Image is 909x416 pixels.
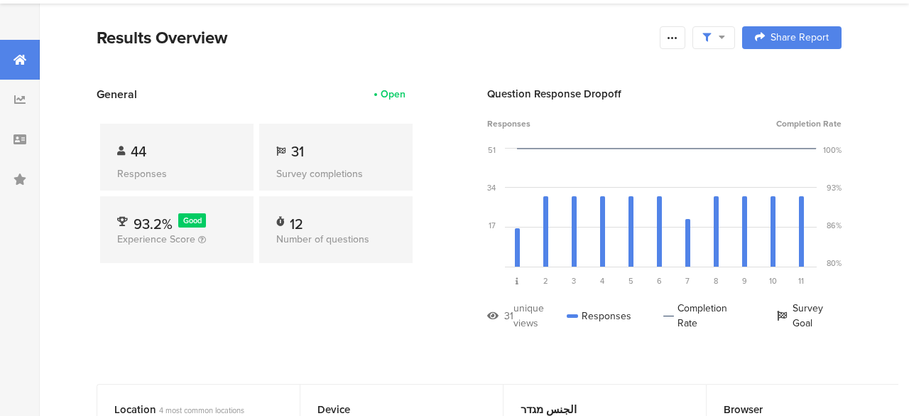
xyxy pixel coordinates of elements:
[97,25,653,50] div: Results Overview
[117,166,236,181] div: Responses
[487,117,530,130] span: Responses
[276,232,369,247] span: Number of questions
[777,301,842,331] div: Survey Goal
[504,309,513,324] div: 31
[97,86,137,102] span: General
[823,144,842,156] div: 100%
[769,275,777,287] span: 10
[600,275,604,287] span: 4
[827,220,842,231] div: 86%
[771,33,829,43] span: Share Report
[131,141,146,162] span: 44
[572,275,576,287] span: 3
[487,182,496,193] div: 34
[513,301,567,331] div: unique views
[685,275,690,287] span: 7
[776,117,842,130] span: Completion Rate
[742,275,747,287] span: 9
[290,213,303,228] div: 12
[381,87,405,102] div: Open
[488,144,496,156] div: 51
[798,275,804,287] span: 11
[159,405,244,416] span: 4 most common locations
[183,215,202,226] span: Good
[487,86,842,102] div: Question Response Dropoff
[827,182,842,193] div: 93%
[489,220,496,231] div: 17
[628,275,633,287] span: 5
[291,141,304,162] span: 31
[714,275,718,287] span: 8
[276,166,396,181] div: Survey completions
[663,301,745,331] div: Completion Rate
[117,232,195,247] span: Experience Score
[567,301,631,331] div: Responses
[827,257,842,269] div: 80%
[657,275,662,287] span: 6
[543,275,548,287] span: 2
[134,213,173,235] span: 93.2%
